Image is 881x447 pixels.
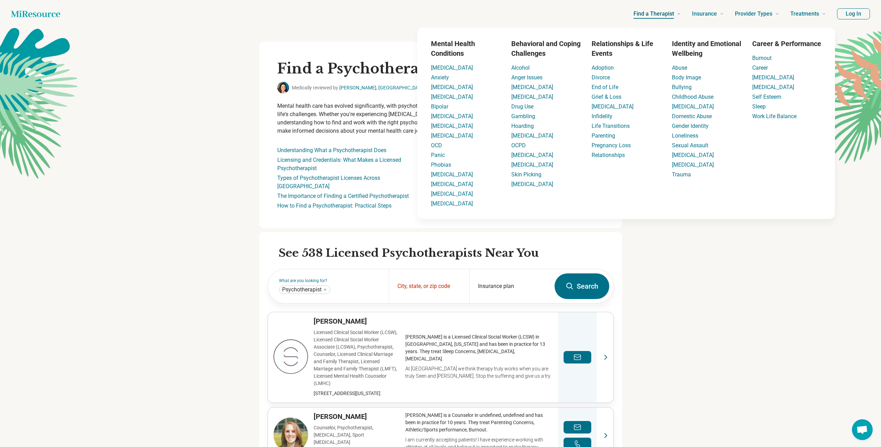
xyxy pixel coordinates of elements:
[376,28,876,219] div: Find a Therapist
[279,286,330,294] div: Psychotherapist
[672,152,714,158] a: [MEDICAL_DATA]
[672,94,713,100] a: Childhood Abuse
[752,103,766,110] a: Sleep
[564,421,591,433] button: Send a message
[752,74,794,81] a: [MEDICAL_DATA]
[672,171,691,178] a: Trauma
[277,175,380,190] a: Types of Psychotherapist Licenses Across [GEOGRAPHIC_DATA]
[511,94,553,100] a: [MEDICAL_DATA]
[672,74,701,81] a: Body Image
[592,152,625,158] a: Relationships
[431,191,473,197] a: [MEDICAL_DATA]
[511,123,534,129] a: Hoarding
[431,64,473,71] a: [MEDICAL_DATA]
[431,181,473,187] a: [MEDICAL_DATA]
[431,142,442,149] a: OCD
[672,142,708,149] a: Sexual Assault
[277,102,604,135] p: Mental health care has evolved significantly, with psychotherapists playing an increasingly vital...
[511,113,535,120] a: Gambling
[431,113,473,120] a: [MEDICAL_DATA]
[633,9,674,19] span: Find a Therapist
[837,8,870,19] button: Log In
[431,123,473,129] a: [MEDICAL_DATA]
[852,419,873,440] div: Open chat
[555,273,609,299] button: Search
[735,9,772,19] span: Provider Types
[592,39,661,58] h3: Relationships & Life Events
[11,7,60,21] a: Home page
[511,152,553,158] a: [MEDICAL_DATA]
[692,9,717,19] span: Insurance
[592,113,612,120] a: Infidelity
[431,103,448,110] a: Bipolar
[292,84,445,91] span: Medically reviewed by
[592,132,615,139] a: Parenting
[752,94,781,100] a: Self Esteem
[431,161,451,168] a: Phobias
[672,64,687,71] a: Abuse
[592,74,610,81] a: Divorce
[672,84,692,90] a: Bullying
[511,142,526,149] a: OCPD
[511,132,553,139] a: [MEDICAL_DATA]
[672,123,709,129] a: Gender Identity
[277,202,392,209] a: How to Find a Psychotherapist: Practical Steps
[279,246,614,261] h2: See 538 Licensed Psychotherapists Near You
[790,9,819,19] span: Treatments
[592,103,633,110] a: [MEDICAL_DATA]
[752,64,768,71] a: Career
[511,74,542,81] a: Anger Issues
[277,147,386,154] a: Understanding What a Psychotherapist Does
[277,193,409,199] a: The Importance of Finding a Certified Psychotherapist
[431,74,449,81] a: Anxiety
[431,152,445,158] a: Panic
[672,132,698,139] a: Loneliness
[279,279,381,283] label: What are you looking for?
[431,84,473,90] a: [MEDICAL_DATA]
[672,113,712,120] a: Domestic Abuse
[672,39,741,58] h3: Identity and Emotional Wellbeing
[592,142,631,149] a: Pregnancy Loss
[339,85,425,90] a: [PERSON_NAME], [GEOGRAPHIC_DATA]
[431,94,473,100] a: [MEDICAL_DATA]
[511,103,533,110] a: Drug Use
[672,161,714,168] a: [MEDICAL_DATA]
[564,351,591,363] button: Send a message
[277,157,401,172] a: Licensing and Credentials: What Makes a Licensed Psychotherapist
[592,84,618,90] a: End of Life
[282,286,322,293] span: Psychotherapist
[511,161,553,168] a: [MEDICAL_DATA]
[431,200,473,207] a: [MEDICAL_DATA]
[592,64,614,71] a: Adoption
[323,288,327,292] button: Psychotherapist
[511,171,541,178] a: Skin Picking
[752,39,821,49] h3: Career & Performance
[752,113,797,120] a: Work Life Balance
[431,132,473,139] a: [MEDICAL_DATA]
[752,84,794,90] a: [MEDICAL_DATA]
[277,60,604,78] h1: Find a Psychotherapist
[431,39,500,58] h3: Mental Health Conditions
[511,64,530,71] a: Alcohol
[592,123,630,129] a: Life Transitions
[511,39,581,58] h3: Behavioral and Coping Challenges
[511,84,553,90] a: [MEDICAL_DATA]
[592,94,621,100] a: Grief & Loss
[672,103,714,110] a: [MEDICAL_DATA]
[431,171,473,178] a: [MEDICAL_DATA]
[752,55,772,61] a: Burnout
[511,181,553,187] a: [MEDICAL_DATA]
